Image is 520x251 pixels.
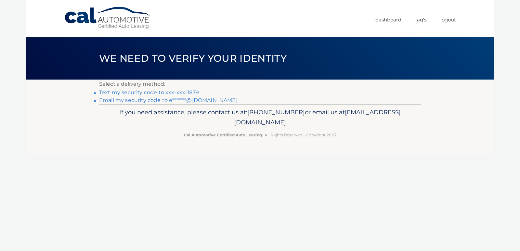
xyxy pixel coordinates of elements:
p: Select a delivery method: [99,80,421,89]
a: Email my security code to e*******@[DOMAIN_NAME] [99,97,238,103]
strong: Cal Automotive Certified Auto Leasing [184,132,262,137]
a: FAQ's [415,14,426,25]
a: Cal Automotive [64,6,152,30]
a: Logout [440,14,456,25]
span: We need to verify your identity [99,52,287,64]
a: Text my security code to xxx-xxx-1879 [99,89,199,95]
a: Dashboard [375,14,401,25]
p: - All Rights Reserved - Copyright 2025 [103,132,417,138]
p: If you need assistance, please contact us at: or email us at [103,107,417,128]
span: [PHONE_NUMBER] [247,108,305,116]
